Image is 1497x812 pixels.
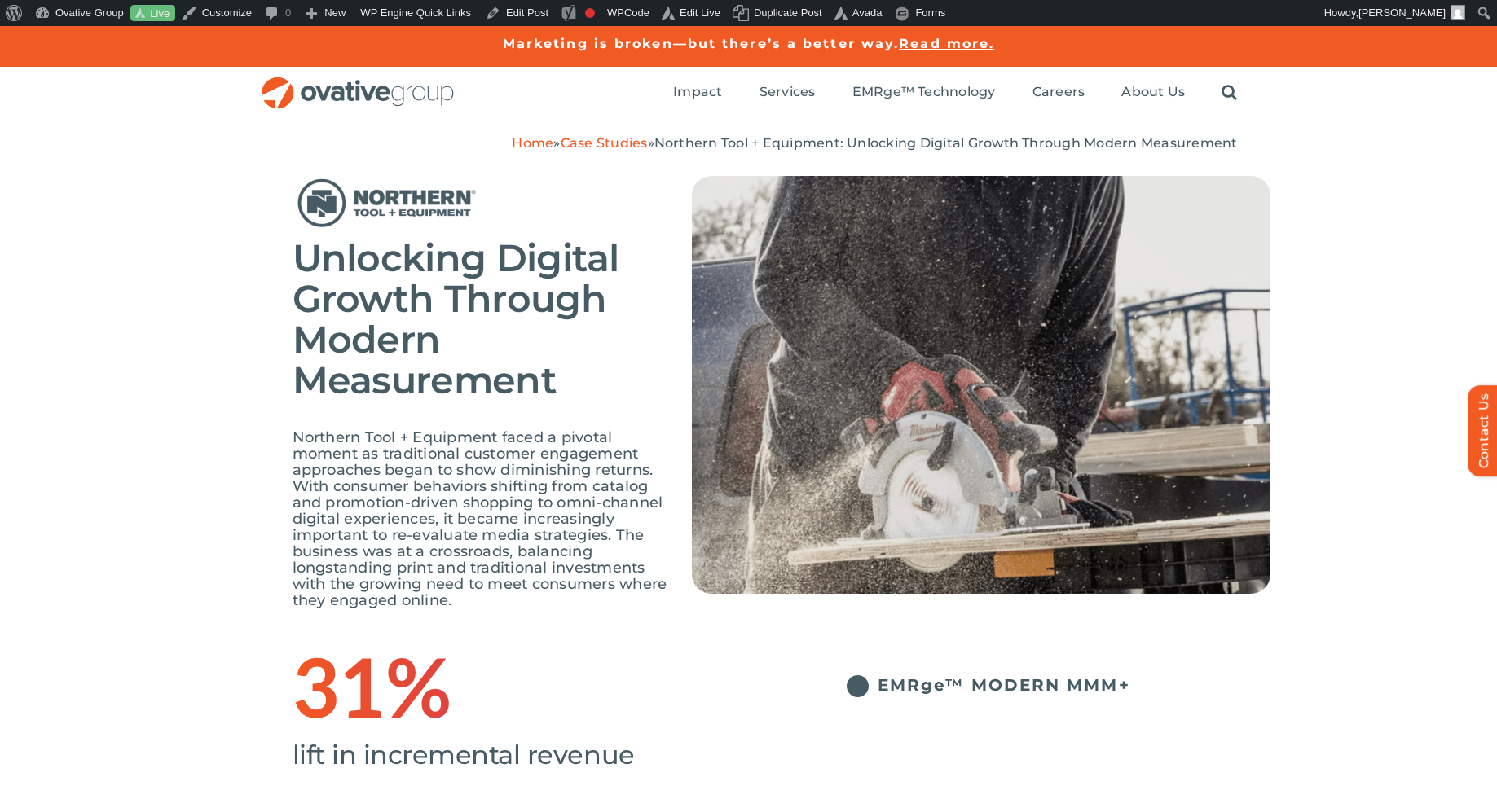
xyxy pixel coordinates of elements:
h5: EMRge™ MODERN MMM+ [878,675,1270,695]
h1: 31% [293,667,782,719]
div: Focus keyphrase not set [585,8,595,18]
span: Northern Tool + Equipment faced a pivotal moment as traditional customer engagement approaches be... [293,428,667,609]
a: OG_Full_horizontal_RGB [260,75,456,90]
a: EMRge™ Technology [852,84,996,102]
img: Northern-Tool-Top-Image-1.png [692,176,1270,594]
a: About Us [1121,84,1185,102]
span: Services [760,84,816,100]
span: EMRge™ Technology [852,84,996,100]
img: Northern Tool [293,176,481,230]
span: Northern Tool + Equipment: Unlocking Digital Growth Through Modern Measurement [654,135,1238,151]
span: » » [512,135,1237,151]
a: Services [760,84,816,102]
a: Impact [673,84,722,102]
span: Impact [673,84,722,100]
span: Unlocking Digital Growth Through Modern Measurement [293,235,619,403]
a: Search [1222,84,1237,102]
nav: Menu [673,67,1237,119]
span: [PERSON_NAME] [1358,7,1446,19]
span: About Us [1121,84,1185,100]
span: lift in incremental revenue [293,739,635,770]
a: Read more. [899,36,994,51]
a: Live [130,5,175,22]
a: Home [512,135,553,151]
a: Marketing is broken—but there’s a better way. [503,36,900,51]
a: Case Studies [561,135,648,151]
span: Careers [1032,84,1085,100]
a: Careers [1032,84,1085,102]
